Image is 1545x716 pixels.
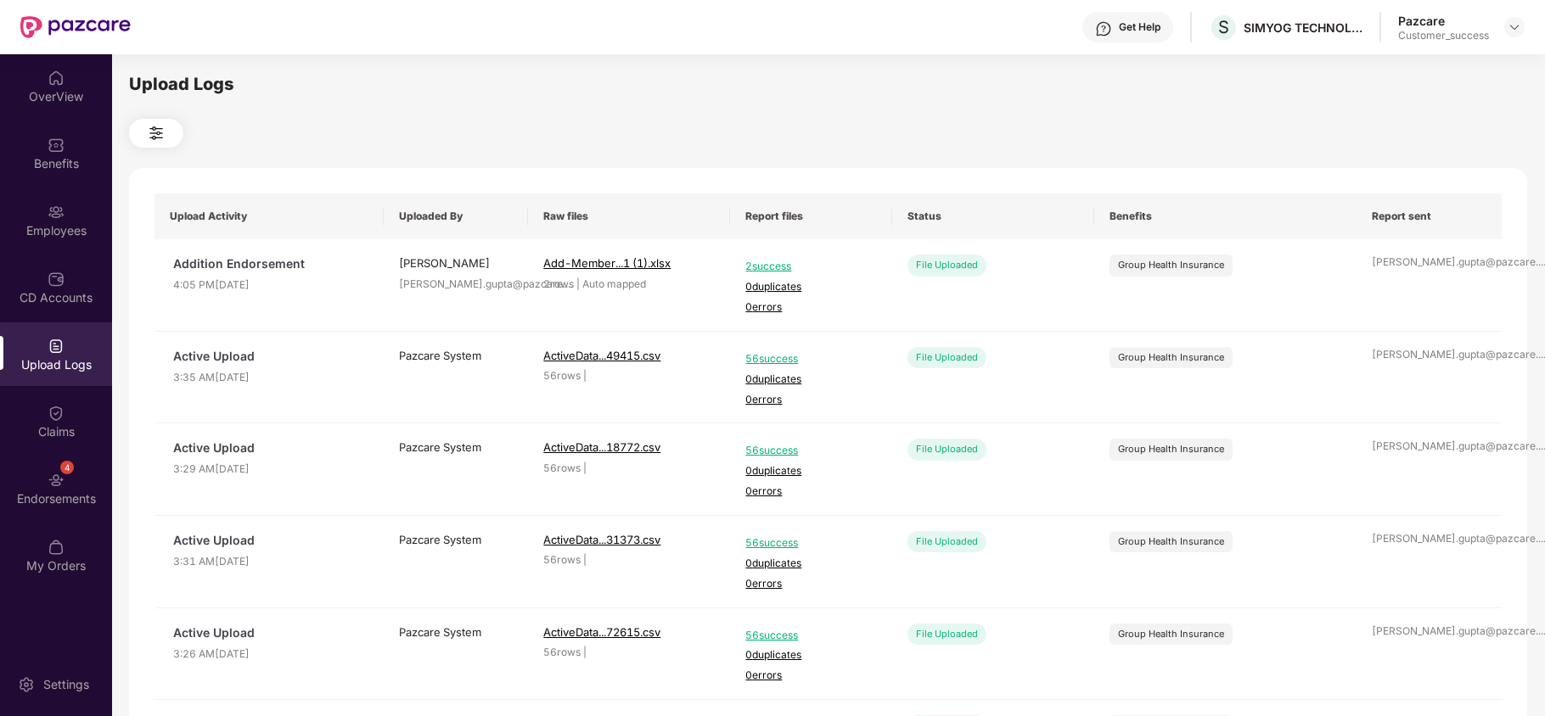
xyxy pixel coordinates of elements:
div: [PERSON_NAME] [399,255,514,271]
div: Settings [38,676,94,693]
span: 0 duplicates [745,647,876,663]
span: 0 errors [745,299,876,316]
span: | [576,277,580,290]
span: 0 errors [745,668,876,684]
div: Upload Logs [129,71,1527,98]
span: 0 errors [745,484,876,500]
span: Active Upload [173,439,368,457]
span: 56 success [745,628,876,644]
span: 3:26 AM[DATE] [173,646,368,663]
div: File Uploaded [907,255,986,276]
span: 0 duplicates [745,372,876,388]
div: 4 [60,461,74,474]
span: ActiveData...18772.csv [543,440,660,454]
th: Raw files [528,193,730,239]
img: svg+xml;base64,PHN2ZyBpZD0iTXlfT3JkZXJzIiBkYXRhLW5hbWU9Ik15IE9yZGVycyIgeG1sbnM9Imh0dHA6Ly93d3cudz... [48,539,65,556]
span: 0 duplicates [745,279,876,295]
span: | [583,646,587,658]
div: SIMYOG TECHNOLOGY PRIVATE LIMITED [1244,20,1362,36]
span: 56 success [745,443,876,459]
span: Addition Endorsement [173,255,368,273]
span: ActiveData...31373.csv [543,533,660,546]
span: 56 success [745,351,876,367]
img: svg+xml;base64,PHN2ZyBpZD0iSGVscC0zMngzMiIgeG1sbnM9Imh0dHA6Ly93d3cudzMub3JnLzIwMDAvc3ZnIiB3aWR0aD... [1095,20,1112,37]
div: [PERSON_NAME].gupta@pazcare. [1372,531,1486,547]
span: 3:29 AM[DATE] [173,461,368,478]
div: Group Health Insurance [1118,534,1224,549]
span: | [583,461,587,474]
div: Pazcare System [399,347,514,364]
span: Active Upload [173,531,368,550]
span: 0 errors [745,576,876,592]
span: ActiveData...72615.csv [543,625,660,639]
div: Group Health Insurance [1118,442,1224,456]
span: 56 rows [543,461,581,474]
div: Get Help [1119,20,1160,34]
th: Benefits [1094,193,1357,239]
span: 2 success [745,259,876,275]
span: 56 success [745,535,876,551]
th: Report sent [1357,193,1502,239]
div: File Uploaded [907,531,986,552]
span: S [1218,17,1229,37]
div: File Uploaded [907,439,986,460]
span: 56 rows [543,646,581,658]
span: 3:31 AM[DATE] [173,554,368,570]
div: [PERSON_NAME].gupta@pazcare. [399,277,514,293]
th: Upload Activity [154,193,384,239]
span: 56 rows [543,553,581,566]
img: svg+xml;base64,PHN2ZyB4bWxucz0iaHR0cDovL3d3dy53My5vcmcvMjAwMC9zdmciIHdpZHRoPSIyNCIgaGVpZ2h0PSIyNC... [146,123,166,143]
img: svg+xml;base64,PHN2ZyBpZD0iRW5kb3JzZW1lbnRzIiB4bWxucz0iaHR0cDovL3d3dy53My5vcmcvMjAwMC9zdmciIHdpZH... [48,472,65,489]
span: Auto mapped [582,277,646,290]
div: Group Health Insurance [1118,258,1224,272]
img: svg+xml;base64,PHN2ZyBpZD0iRHJvcGRvd24tMzJ4MzIiIHhtbG5zPSJodHRwOi8vd3d3LnczLm9yZy8yMDAwL3N2ZyIgd2... [1508,20,1521,34]
img: svg+xml;base64,PHN2ZyBpZD0iSG9tZSIgeG1sbnM9Imh0dHA6Ly93d3cudzMub3JnLzIwMDAvc3ZnIiB3aWR0aD0iMjAiIG... [48,70,65,87]
div: Pazcare System [399,624,514,640]
span: 0 duplicates [745,556,876,572]
div: Pazcare System [399,439,514,456]
span: 0 errors [745,392,876,408]
div: Customer_success [1398,29,1489,42]
img: svg+xml;base64,PHN2ZyBpZD0iVXBsb2FkX0xvZ3MiIGRhdGEtbmFtZT0iVXBsb2FkIExvZ3MiIHhtbG5zPSJodHRwOi8vd3... [48,338,65,355]
div: File Uploaded [907,624,986,645]
div: Pazcare System [399,531,514,548]
div: Group Health Insurance [1118,627,1224,641]
div: [PERSON_NAME].gupta@pazcare. [1372,624,1486,640]
span: 3:35 AM[DATE] [173,370,368,386]
th: Report files [730,193,891,239]
span: Active Upload [173,347,368,366]
span: | [583,369,587,382]
th: Status [892,193,1094,239]
span: 56 rows [543,369,581,382]
span: 2 rows [543,277,574,290]
span: ActiveData...49415.csv [543,349,660,362]
div: File Uploaded [907,347,986,368]
img: svg+xml;base64,PHN2ZyBpZD0iQ2xhaW0iIHhtbG5zPSJodHRwOi8vd3d3LnczLm9yZy8yMDAwL3N2ZyIgd2lkdGg9IjIwIi... [48,405,65,422]
th: Uploaded By [384,193,529,239]
span: Active Upload [173,624,368,642]
div: Pazcare [1398,13,1489,29]
span: 0 duplicates [745,463,876,479]
img: svg+xml;base64,PHN2ZyBpZD0iQ0RfQWNjb3VudHMiIGRhdGEtbmFtZT0iQ0QgQWNjb3VudHMiIHhtbG5zPSJodHRwOi8vd3... [48,271,65,288]
span: 4:05 PM[DATE] [173,277,368,294]
div: [PERSON_NAME].gupta@pazcare. [1372,255,1486,271]
img: New Pazcare Logo [20,16,131,38]
span: | [583,553,587,566]
img: svg+xml;base64,PHN2ZyBpZD0iQmVuZWZpdHMiIHhtbG5zPSJodHRwOi8vd3d3LnczLm9yZy8yMDAwL3N2ZyIgd2lkdGg9Ij... [48,137,65,154]
span: Add-Member...1 (1).xlsx [543,256,671,270]
div: [PERSON_NAME].gupta@pazcare. [1372,439,1486,455]
img: svg+xml;base64,PHN2ZyBpZD0iRW1wbG95ZWVzIiB4bWxucz0iaHR0cDovL3d3dy53My5vcmcvMjAwMC9zdmciIHdpZHRoPS... [48,204,65,221]
div: [PERSON_NAME].gupta@pazcare. [1372,347,1486,363]
div: Group Health Insurance [1118,350,1224,365]
img: svg+xml;base64,PHN2ZyBpZD0iU2V0dGluZy0yMHgyMCIgeG1sbnM9Imh0dHA6Ly93d3cudzMub3JnLzIwMDAvc3ZnIiB3aW... [18,676,35,693]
